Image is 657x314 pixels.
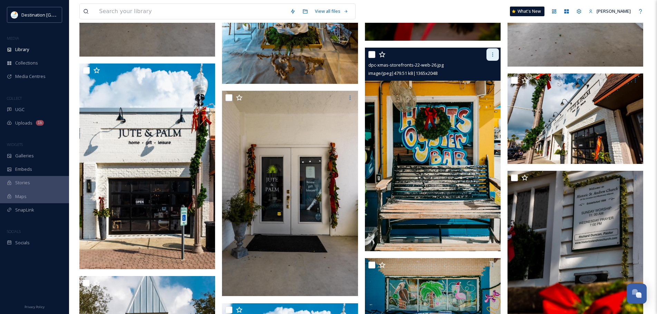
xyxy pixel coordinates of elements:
[25,302,45,311] a: Privacy Policy
[96,4,287,19] input: Search your library
[15,166,32,173] span: Embeds
[21,11,90,18] span: Destination [GEOGRAPHIC_DATA]
[508,73,643,164] img: dpc-xmas-2022-web-4.jpg
[15,106,25,113] span: UGC
[15,60,38,66] span: Collections
[15,179,30,186] span: Stories
[11,11,18,18] img: download.png
[368,62,444,68] span: dpc-xmas-storefronts-22-web-26.jpg
[585,4,634,18] a: [PERSON_NAME]
[368,70,437,76] span: image/jpeg | 479.51 kB | 1365 x 2048
[510,7,544,16] a: What's New
[627,284,647,304] button: Open Chat
[15,239,30,246] span: Socials
[7,142,23,147] span: WIDGETS
[15,153,34,159] span: Galleries
[15,73,46,80] span: Media Centres
[365,48,501,252] img: dpc-xmas-storefronts-22-web-26.jpg
[15,120,32,126] span: Uploads
[15,193,27,200] span: Maps
[7,96,22,101] span: COLLECT
[7,229,21,234] span: SOCIALS
[222,91,359,296] img: dpc-xmas-2022-web-5.jpg
[597,8,631,14] span: [PERSON_NAME]
[311,4,352,18] a: View all files
[15,46,29,53] span: Library
[7,36,19,41] span: MEDIA
[79,63,216,269] img: dpc-xmas-2022-print-3.jpg
[36,120,44,126] div: 1k
[25,305,45,309] span: Privacy Policy
[15,207,34,213] span: SnapLink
